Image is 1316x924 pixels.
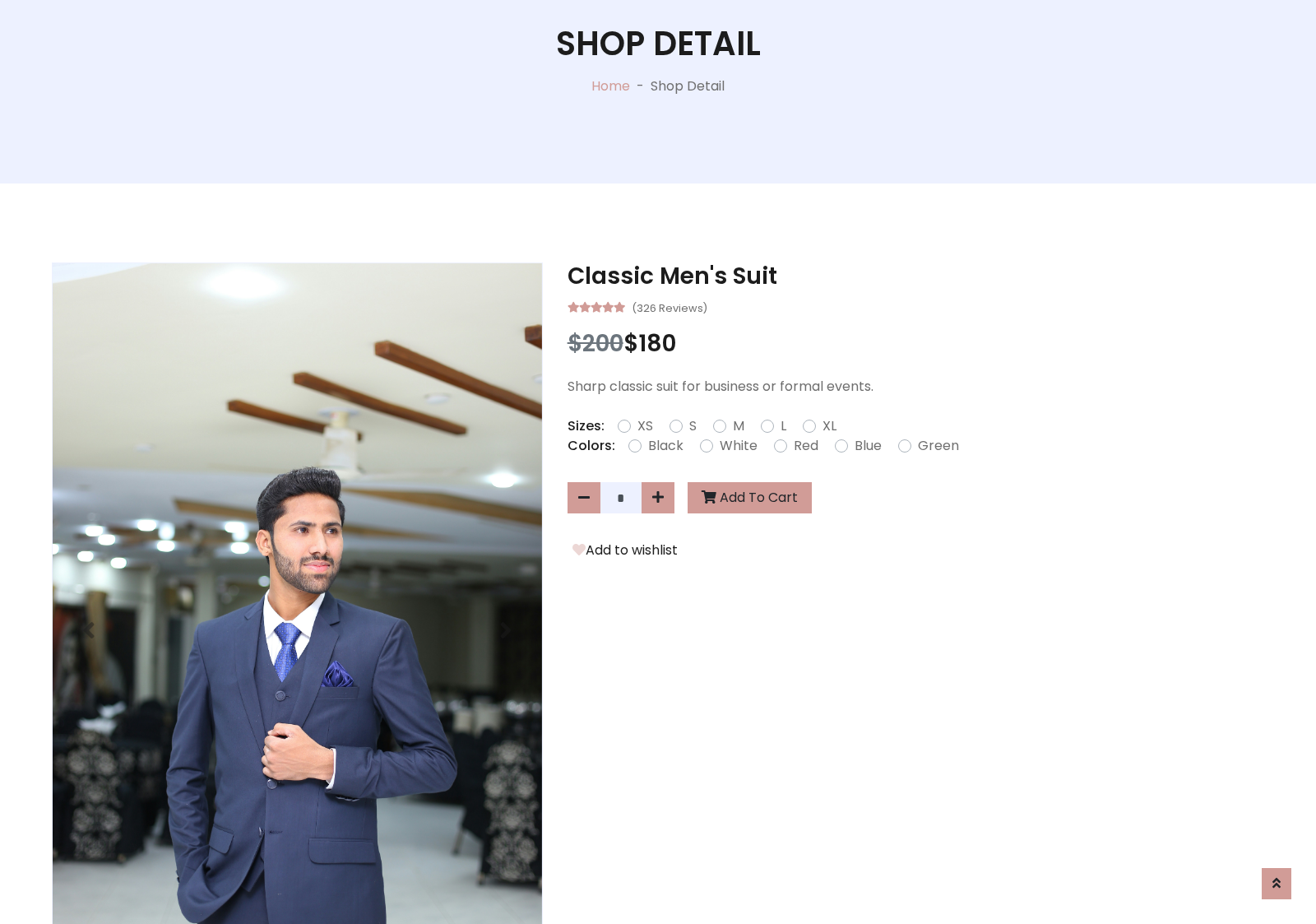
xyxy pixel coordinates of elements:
label: Green [918,436,959,456]
label: White [720,436,758,456]
button: Add to wishlist [568,540,683,561]
label: L [781,416,786,436]
label: Black [648,436,683,456]
label: S [689,416,697,436]
p: - [630,77,651,96]
span: 180 [638,327,676,360]
p: Colors: [568,436,615,456]
span: $200 [568,327,623,360]
h3: Classic Men's Suit [568,262,1264,290]
p: Sizes: [568,416,605,436]
p: Sharp classic suit for business or formal events. [568,377,1264,397]
button: Add To Cart [688,482,812,513]
label: XL [822,416,836,436]
label: Red [794,436,818,456]
small: (326 Reviews) [632,297,707,317]
p: Shop Detail [651,77,725,96]
a: Home [591,77,630,95]
label: M [733,416,744,436]
label: XS [637,416,653,436]
h1: Shop Detail [556,24,761,63]
label: Blue [855,436,882,456]
h3: $ [568,330,1264,358]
